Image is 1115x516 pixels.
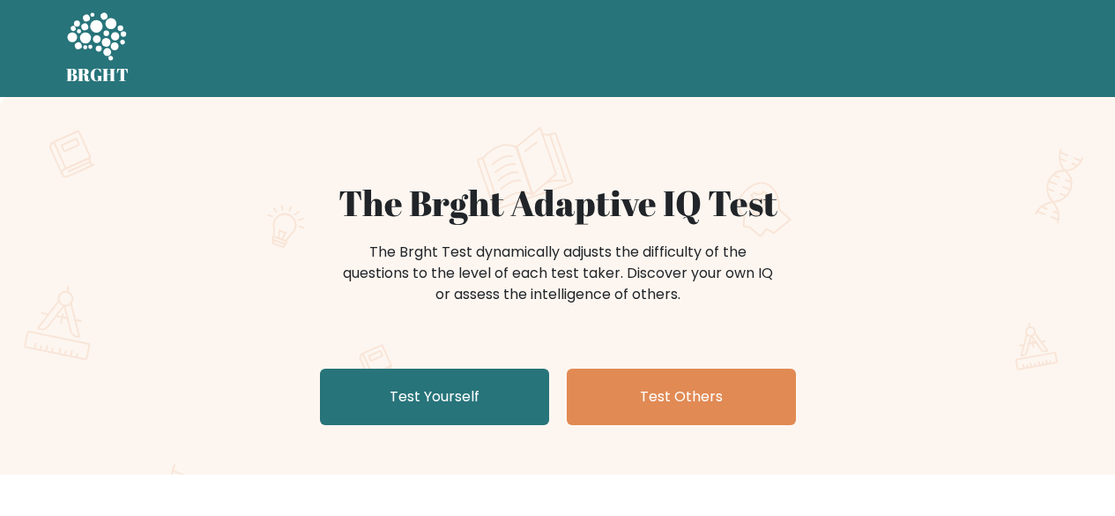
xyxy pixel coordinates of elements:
a: Test Yourself [320,369,549,425]
a: Test Others [567,369,796,425]
h5: BRGHT [66,64,130,86]
h1: The Brght Adaptive IQ Test [128,182,988,224]
div: The Brght Test dynamically adjusts the difficulty of the questions to the level of each test take... [338,242,778,305]
a: BRGHT [66,7,130,90]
